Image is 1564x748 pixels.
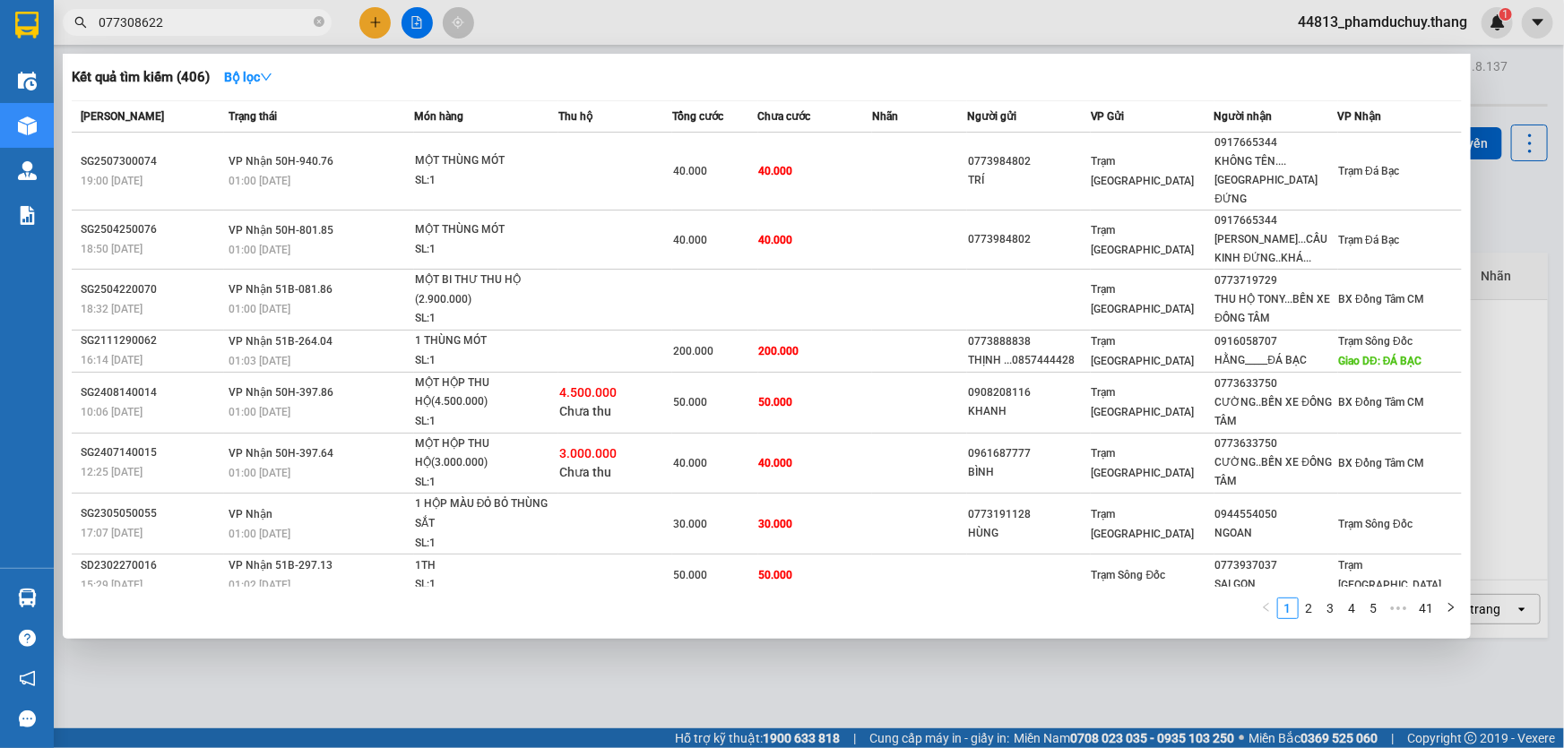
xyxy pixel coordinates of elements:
[415,331,549,351] div: 1 THÙNG MÓT
[81,110,164,123] span: [PERSON_NAME]
[229,386,333,399] span: VP Nhận 50H-397.86
[18,72,37,90] img: warehouse-icon
[229,175,290,187] span: 01:00 [DATE]
[673,396,707,408] span: 50.000
[224,70,272,84] strong: Bộ lọc
[1278,598,1298,618] a: 1
[1215,133,1337,152] div: 0917665344
[81,504,223,523] div: SG2305050055
[72,68,210,87] h3: Kết quả tìm kiếm ( 406 )
[968,332,1090,351] div: 0773888838
[1214,110,1273,123] span: Người nhận
[1300,598,1319,618] a: 2
[968,230,1090,249] div: 0773984802
[1321,598,1341,618] a: 3
[415,351,549,371] div: SL: 1
[415,556,549,576] div: 1TH
[1342,598,1363,619] li: 4
[1339,518,1413,530] span: Trạm Sông Đốc
[314,16,324,27] span: close-circle
[559,385,617,400] span: 4.500.000
[968,444,1090,463] div: 0961687777
[673,457,707,469] span: 40.000
[1215,152,1337,209] div: KHÔNG TÊN....[GEOGRAPHIC_DATA] ĐỨNG
[968,351,1090,370] div: THỊNH ...0857444428
[415,151,549,171] div: MỘT THÙNG MÓT
[759,569,793,581] span: 50.000
[1215,290,1337,328] div: THU HỘ TONY...BẾN XE ĐỒNG TÂM
[1215,524,1337,543] div: NGOAN
[81,443,223,462] div: SG2407140015
[1256,598,1277,619] li: Previous Page
[1215,393,1337,431] div: CƯỜNG..BẾN XE ĐỒNG TÂM
[1343,598,1362,618] a: 4
[759,518,793,530] span: 30.000
[1091,110,1125,123] span: VP Gửi
[229,528,290,540] span: 01:00 [DATE]
[229,110,277,123] span: Trạng thái
[99,13,310,32] input: Tìm tên, số ĐT hoặc mã đơn
[1363,598,1385,619] li: 5
[1299,598,1320,619] li: 2
[81,406,143,418] span: 10:06 [DATE]
[1215,271,1337,290] div: 0773719729
[81,527,143,539] span: 17:07 [DATE]
[1215,453,1337,491] div: CƯỜNG..BẾN XE ĐỒNG TÂM
[1215,556,1337,575] div: 0773937037
[81,280,223,299] div: SG2504220070
[229,224,333,236] span: VP Nhận 50H-801.85
[1385,598,1413,619] span: •••
[229,447,333,460] span: VP Nhận 50H-397.64
[1215,374,1337,393] div: 0773633750
[758,110,811,123] span: Chưa cước
[415,220,549,240] div: MỘT THÙNG MÓT
[18,589,37,607] img: warehouse-icon
[1092,569,1166,581] span: Trạm Sông Đốc
[229,406,290,418] span: 01:00 [DATE]
[968,152,1090,171] div: 0773984802
[673,234,707,246] span: 40.000
[673,165,707,177] span: 40.000
[1215,505,1337,524] div: 0944554050
[1446,602,1456,613] span: right
[210,63,287,91] button: Bộ lọcdown
[1092,508,1195,540] span: Trạm [GEOGRAPHIC_DATA]
[229,155,333,168] span: VP Nhận 50H-940.76
[414,110,463,123] span: Món hàng
[81,383,223,402] div: SG2408140014
[1256,598,1277,619] button: left
[1440,598,1462,619] button: right
[1339,165,1400,177] span: Trạm Đá Bạc
[1092,386,1195,418] span: Trạm [GEOGRAPHIC_DATA]
[558,110,592,123] span: Thu hộ
[314,14,324,31] span: close-circle
[872,110,898,123] span: Nhãn
[1339,457,1425,469] span: BX Đồng Tâm CM
[415,240,549,260] div: SL: 1
[415,271,549,309] div: MỘT BI THƯ THU HỘ (2.900.000)
[19,630,36,647] span: question-circle
[1092,447,1195,479] span: Trạm [GEOGRAPHIC_DATA]
[229,559,333,572] span: VP Nhận 51B-297.13
[1092,283,1195,315] span: Trạm [GEOGRAPHIC_DATA]
[18,116,37,135] img: warehouse-icon
[673,518,707,530] span: 30.000
[1414,598,1439,618] a: 41
[1261,602,1272,613] span: left
[415,534,549,554] div: SL: 1
[81,556,223,575] div: SD2302270016
[673,569,707,581] span: 50.000
[1215,575,1337,594] div: SAI GON
[759,396,793,408] span: 50.000
[1413,598,1440,619] li: 41
[229,303,290,315] span: 01:00 [DATE]
[1339,335,1413,348] span: Trạm Sông Đốc
[81,303,143,315] span: 18:32 [DATE]
[18,206,37,225] img: solution-icon
[415,494,549,533] div: 1 HỘP MÀU ĐỎ BỎ THÙNG SẮT
[81,220,223,239] div: SG2504250076
[1215,211,1337,230] div: 0917665344
[1092,155,1195,187] span: Trạm [GEOGRAPHIC_DATA]
[81,175,143,187] span: 19:00 [DATE]
[759,457,793,469] span: 40.000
